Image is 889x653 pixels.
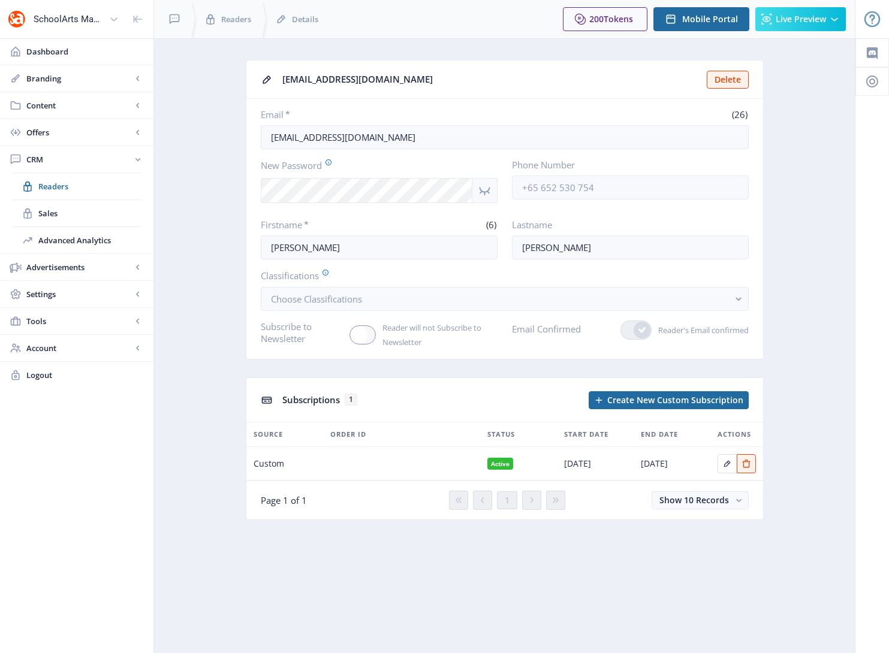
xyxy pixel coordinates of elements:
[26,288,132,300] span: Settings
[330,427,366,442] span: Order ID
[26,315,132,327] span: Tools
[512,235,749,259] input: Enter reader’s lastname
[581,391,749,409] a: New page
[26,261,132,273] span: Advertisements
[652,491,749,509] button: Show 10 Records
[261,321,340,344] label: Subscribe to Newsletter
[653,7,749,31] button: Mobile Portal
[26,369,144,381] span: Logout
[261,287,749,311] button: Choose Classifications
[261,159,488,172] label: New Password
[484,219,498,231] span: (6)
[38,234,141,246] span: Advanced Analytics
[512,321,581,337] label: Email Confirmed
[505,495,510,505] span: 1
[26,153,132,165] span: CRM
[26,72,132,84] span: Branding
[718,457,737,468] a: Edit page
[641,457,668,471] span: [DATE]
[12,200,141,226] a: Sales
[604,13,633,25] span: Tokens
[487,458,514,470] nb-badge: Active
[261,219,375,231] label: Firstname
[564,457,591,471] span: [DATE]
[246,377,764,520] app-collection-view: Subscriptions
[563,7,647,31] button: 200Tokens
[512,159,739,171] label: Phone Number
[34,6,104,32] div: SchoolArts Magazine
[12,173,141,199] a: Readers
[707,71,749,89] button: Delete
[589,391,749,409] button: Create New Custom Subscription
[472,178,498,203] nb-icon: Show password
[254,427,283,442] span: Source
[682,14,738,24] span: Mobile Portal
[271,293,362,305] span: Choose Classifications
[261,494,307,506] span: Page 1 of 1
[345,394,357,406] span: 1
[730,108,749,120] span: (26)
[659,494,729,506] span: Show 10 Records
[652,323,749,337] span: Reader's Email confirmed
[497,491,517,509] button: 1
[261,269,739,282] label: Classifications
[12,227,141,253] a: Advanced Analytics
[755,7,846,31] button: Live Preview
[282,394,340,406] span: Subscriptions
[26,46,144,58] span: Dashboard
[487,427,515,442] span: Status
[607,395,743,405] span: Create New Custom Subscription
[564,427,608,442] span: Start Date
[737,457,756,468] a: Edit page
[376,321,498,349] span: Reader will not Subscribe to Newsletter
[26,342,132,354] span: Account
[26,126,132,138] span: Offers
[38,180,141,192] span: Readers
[26,99,132,111] span: Content
[261,235,498,259] input: Enter reader’s firstname
[512,176,749,199] input: +65 652 530 754
[221,13,251,25] span: Readers
[7,10,26,29] img: properties.app_icon.png
[254,457,284,471] span: Custom
[292,13,318,25] span: Details
[641,427,678,442] span: End Date
[718,427,751,442] span: Actions
[261,125,749,149] input: Enter reader’s email
[512,219,739,231] label: Lastname
[776,14,826,24] span: Live Preview
[38,207,141,219] span: Sales
[261,108,500,120] label: Email
[282,70,700,89] div: [EMAIL_ADDRESS][DOMAIN_NAME]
